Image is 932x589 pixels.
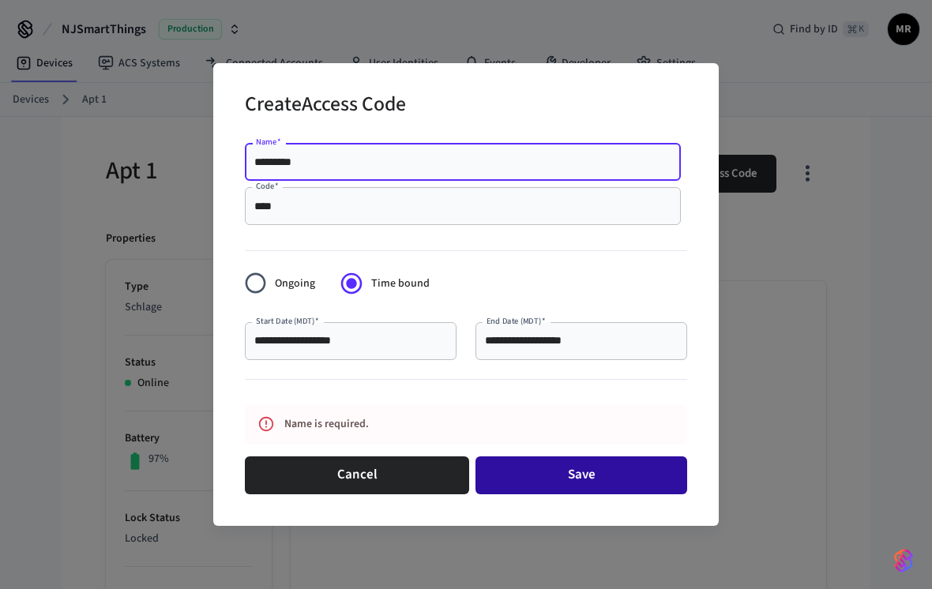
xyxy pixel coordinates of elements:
input: Choose date, selected date is Oct 6, 2025 [254,333,447,349]
img: SeamLogoGradient.69752ec5.svg [894,548,913,573]
input: Choose date, selected date is Oct 10, 2025 [485,333,678,349]
label: Name [256,136,281,148]
span: Ongoing [275,276,315,292]
h2: Create Access Code [245,82,406,130]
label: Start Date (MDT) [256,315,319,327]
span: Time bound [371,276,430,292]
button: Cancel [245,456,469,494]
div: Name is required. [284,410,618,439]
label: End Date (MDT) [487,315,545,327]
button: Save [475,456,687,494]
label: Code [256,180,279,192]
